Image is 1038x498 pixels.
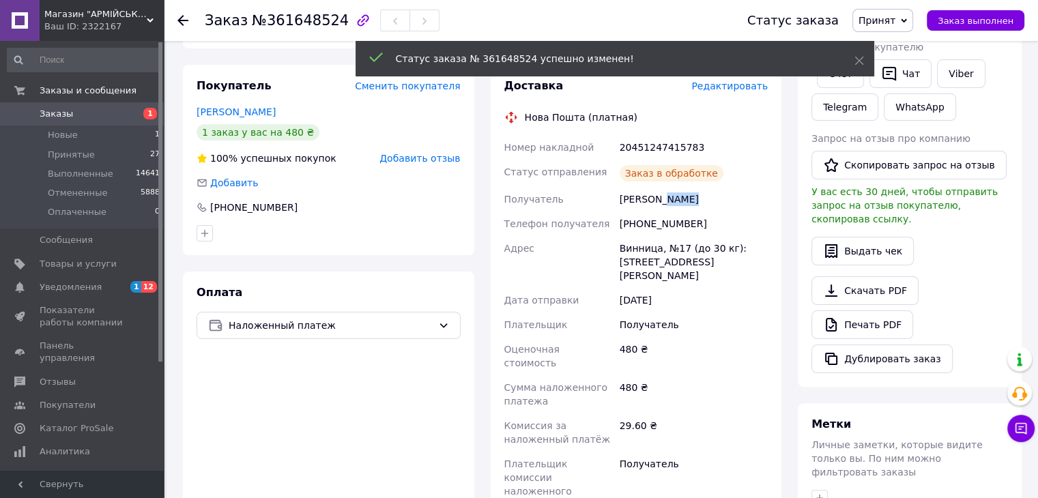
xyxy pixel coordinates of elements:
button: Чат [869,59,932,88]
span: Оплаченные [48,206,106,218]
span: 12 [141,281,157,293]
span: №361648524 [252,12,349,29]
span: Номер накладной [504,142,594,153]
span: Сообщения [40,234,93,246]
div: [DATE] [617,288,770,312]
span: Получатель [504,194,564,205]
a: WhatsApp [884,93,955,121]
span: Сменить покупателя [355,80,460,91]
span: Панель управления [40,340,126,364]
button: Скопировать запрос на отзыв [811,151,1007,179]
a: Viber [937,59,985,88]
span: Товары и услуги [40,258,117,270]
span: Принят [859,15,895,26]
button: Дублировать заказ [811,345,953,373]
span: Показатели работы компании [40,304,126,329]
span: Инструменты вебмастера и SEO [40,469,126,493]
div: 480 ₴ [617,337,770,375]
div: Вернуться назад [177,14,188,27]
span: 1 [130,281,141,293]
span: Аналитика [40,445,90,458]
span: 27 [150,149,160,161]
span: Новые [48,129,78,141]
span: Уведомления [40,281,102,293]
span: Покупатели [40,399,96,411]
span: Отзывы [40,376,76,388]
input: Поиск [7,48,161,72]
span: Комиссия за наложенный платёж [504,420,610,445]
span: Адрес [504,243,534,254]
span: Телефон получателя [504,218,610,229]
span: 100% [210,153,237,164]
span: Выполненные [48,168,113,180]
div: Заказ в обработке [620,165,723,181]
span: Добавить [210,177,258,188]
span: Магазин "АРМІЙСЬКИЙ" [44,8,147,20]
div: Ваш ID: 2322167 [44,20,164,33]
a: Печать PDF [811,310,913,339]
span: У вас есть 30 дней, чтобы отправить запрос на отзыв покупателю, скопировав ссылку. [811,186,998,224]
div: Статус заказа № 361648524 успешно изменен! [396,52,820,65]
span: Заказы [40,108,73,120]
span: Доставка [504,79,564,92]
div: 1 заказ у вас на 480 ₴ [197,124,319,141]
button: Заказ выполнен [927,10,1024,31]
button: Выдать чек [811,237,914,265]
span: Сумма наложенного платежа [504,382,607,407]
span: Личные заметки, которые видите только вы. По ним можно фильтровать заказы [811,439,983,478]
span: Заказы и сообщения [40,85,136,97]
div: [PERSON_NAME] [617,187,770,211]
div: Статус заказа [747,14,839,27]
span: Оценочная стоимость [504,344,560,368]
a: [PERSON_NAME] [197,106,276,117]
span: 1 [143,108,157,119]
div: Винница, №17 (до 30 кг): [STREET_ADDRESS][PERSON_NAME] [617,236,770,288]
span: 14641 [136,168,160,180]
div: [PHONE_NUMBER] [617,211,770,236]
span: Наложенный платеж [229,318,433,333]
span: 5888 [141,187,160,199]
span: Редактировать [691,80,768,91]
span: Каталог ProSale [40,422,113,435]
span: Метки [811,418,851,430]
a: Скачать PDF [811,276,919,305]
span: Дата отправки [504,295,579,306]
span: Статус отправления [504,166,607,177]
span: 1 [155,129,160,141]
span: Заказ [205,12,248,29]
div: [PHONE_NUMBER] [209,201,299,214]
span: Отмененные [48,187,107,199]
div: 20451247415783 [617,135,770,160]
div: 29.60 ₴ [617,413,770,452]
span: Принятые [48,149,95,161]
span: Плательщик [504,319,568,330]
div: Получатель [617,312,770,337]
div: успешных покупок [197,151,336,165]
span: Добавить отзыв [379,153,460,164]
button: Чат с покупателем [1007,415,1035,442]
div: 480 ₴ [617,375,770,413]
span: Оплата [197,286,242,299]
span: Запрос на отзыв про компанию [811,133,970,144]
a: Telegram [811,93,878,121]
span: 0 [155,206,160,218]
span: Покупатель [197,79,271,92]
div: Нова Пошта (платная) [521,111,641,124]
span: Заказ выполнен [938,16,1013,26]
